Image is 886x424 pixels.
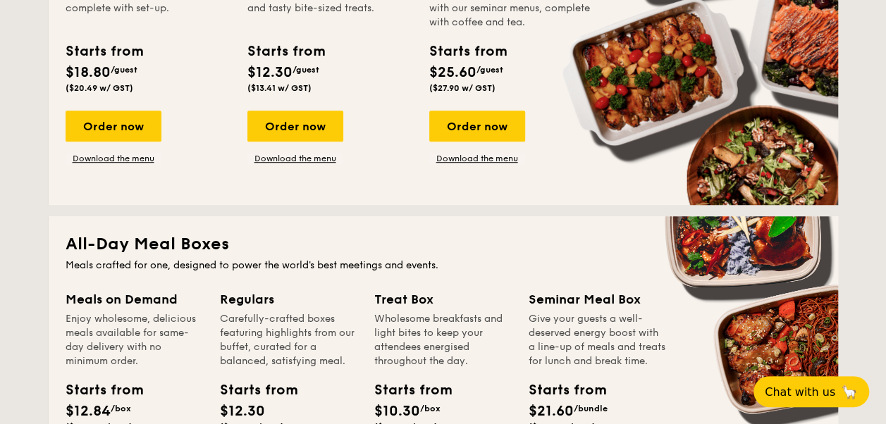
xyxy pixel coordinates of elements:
[574,404,608,413] span: /bundle
[529,289,666,309] div: Seminar Meal Box
[841,384,858,400] span: 🦙
[420,404,441,413] span: /box
[66,64,111,81] span: $18.80
[529,403,574,420] span: $21.60
[66,111,161,142] div: Order now
[429,83,496,93] span: ($27.90 w/ GST)
[66,83,133,93] span: ($20.49 w/ GST)
[529,380,592,401] div: Starts from
[66,403,111,420] span: $12.84
[247,64,293,81] span: $12.30
[66,258,821,273] div: Meals crafted for one, designed to power the world's best meetings and events.
[374,312,512,368] div: Wholesome breakfasts and light bites to keep your attendees energised throughout the day.
[247,83,312,93] span: ($13.41 w/ GST)
[429,41,506,62] div: Starts from
[476,65,503,75] span: /guest
[529,312,666,368] div: Give your guests a well-deserved energy boost with a line-up of meals and treats for lunch and br...
[374,289,512,309] div: Treat Box
[66,233,821,256] h2: All-Day Meal Boxes
[753,376,869,407] button: Chat with us🦙
[247,41,324,62] div: Starts from
[66,41,142,62] div: Starts from
[429,111,525,142] div: Order now
[293,65,319,75] span: /guest
[66,380,129,401] div: Starts from
[111,65,137,75] span: /guest
[66,153,161,164] a: Download the menu
[66,312,203,368] div: Enjoy wholesome, delicious meals available for same-day delivery with no minimum order.
[220,403,265,420] span: $12.30
[220,380,283,401] div: Starts from
[429,64,476,81] span: $25.60
[66,289,203,309] div: Meals on Demand
[765,385,835,399] span: Chat with us
[220,312,357,368] div: Carefully-crafted boxes featuring highlights from our buffet, curated for a balanced, satisfying ...
[429,153,525,164] a: Download the menu
[374,380,438,401] div: Starts from
[247,111,343,142] div: Order now
[374,403,420,420] span: $10.30
[247,153,343,164] a: Download the menu
[220,289,357,309] div: Regulars
[111,404,131,413] span: /box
